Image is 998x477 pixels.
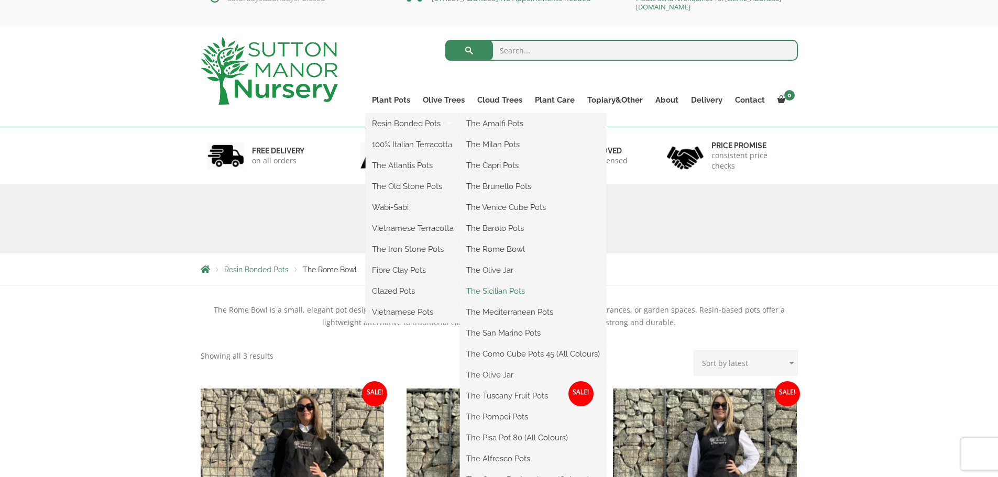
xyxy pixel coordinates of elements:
select: Shop order [694,350,798,376]
a: Cloud Trees [471,93,529,107]
a: Plant Pots [366,93,416,107]
a: The San Marino Pots [460,325,606,341]
a: The Capri Pots [460,158,606,173]
a: The Pisa Pot 80 (All Colours) [460,430,606,446]
span: Sale! [568,381,594,406]
a: About [649,93,685,107]
a: The Atlantis Pots [366,158,460,173]
a: Fibre Clay Pots [366,262,460,278]
input: Search... [445,40,798,61]
a: The Venice Cube Pots [460,199,606,215]
a: Resin Bonded Pots [366,116,460,131]
a: The Olive Jar [460,367,606,383]
h6: FREE DELIVERY [252,146,304,156]
a: The Iron Stone Pots [366,241,460,257]
a: The Milan Pots [460,137,606,152]
a: The Olive Jar [460,262,606,278]
a: The Tuscany Fruit Pots [460,388,606,404]
a: Topiary&Other [581,93,649,107]
a: The Como Cube Pots 45 (All Colours) [460,346,606,362]
a: 100% Italian Terracotta [366,137,460,152]
span: Sale! [362,381,387,406]
nav: Breadcrumbs [201,265,798,273]
p: on all orders [252,156,304,166]
span: 0 [784,90,795,101]
img: 4.jpg [667,140,704,172]
a: Olive Trees [416,93,471,107]
a: Wabi-Sabi [366,199,460,215]
a: The Alfresco Pots [460,451,606,467]
img: 1.jpg [207,142,244,169]
a: The Sicilian Pots [460,283,606,299]
p: Showing all 3 results [201,350,273,362]
p: consistent price checks [711,150,791,171]
span: The Rome Bowl [303,265,357,274]
a: Resin Bonded Pots [224,265,289,274]
a: Vietnamese Terracotta [366,220,460,236]
span: Sale! [775,381,800,406]
img: 2.jpg [360,142,397,169]
p: The Rome Bowl is a small, elegant pot designed to hold a neat topiary ball, adding a refined touc... [201,304,798,329]
a: Plant Care [529,93,581,107]
a: Contact [729,93,771,107]
a: The Mediterranean Pots [460,304,606,320]
a: Vietnamese Pots [366,304,460,320]
a: Glazed Pots [366,283,460,299]
a: The Barolo Pots [460,220,606,236]
a: The Rome Bowl [460,241,606,257]
h1: The Rome Bowl [201,209,798,228]
img: logo [201,37,338,105]
a: The Amalfi Pots [460,116,606,131]
a: The Brunello Pots [460,179,606,194]
a: The Old Stone Pots [366,179,460,194]
a: The Pompei Pots [460,409,606,425]
a: Delivery [685,93,729,107]
h6: Price promise [711,141,791,150]
a: 0 [771,93,798,107]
